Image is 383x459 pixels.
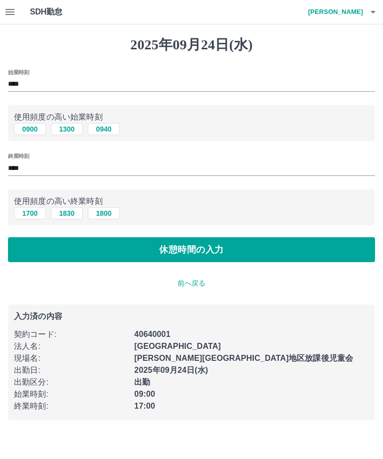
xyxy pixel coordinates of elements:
button: 1700 [14,207,46,219]
p: 始業時刻 : [14,388,128,400]
p: 使用頻度の高い終業時刻 [14,195,369,207]
b: 2025年09月24日(水) [134,366,208,374]
button: 休憩時間の入力 [8,237,375,262]
button: 1830 [51,207,83,219]
p: 出勤区分 : [14,376,128,388]
p: 前へ戻る [8,278,375,289]
p: 終業時刻 : [14,400,128,412]
b: 出勤 [134,378,150,386]
b: 40640001 [134,330,170,338]
p: 現場名 : [14,352,128,364]
p: 出勤日 : [14,364,128,376]
h1: 2025年09月24日(水) [8,36,375,53]
b: [PERSON_NAME][GEOGRAPHIC_DATA]地区放課後児童会 [134,354,353,362]
p: 契約コード : [14,328,128,340]
p: 使用頻度の高い始業時刻 [14,111,369,123]
button: 0940 [88,123,120,135]
b: 17:00 [134,402,155,410]
button: 1300 [51,123,83,135]
button: 0900 [14,123,46,135]
label: 終業時刻 [8,153,29,160]
label: 始業時刻 [8,68,29,76]
b: [GEOGRAPHIC_DATA] [134,342,221,350]
button: 1800 [88,207,120,219]
p: 法人名 : [14,340,128,352]
p: 入力済の内容 [14,312,369,320]
b: 09:00 [134,390,155,398]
